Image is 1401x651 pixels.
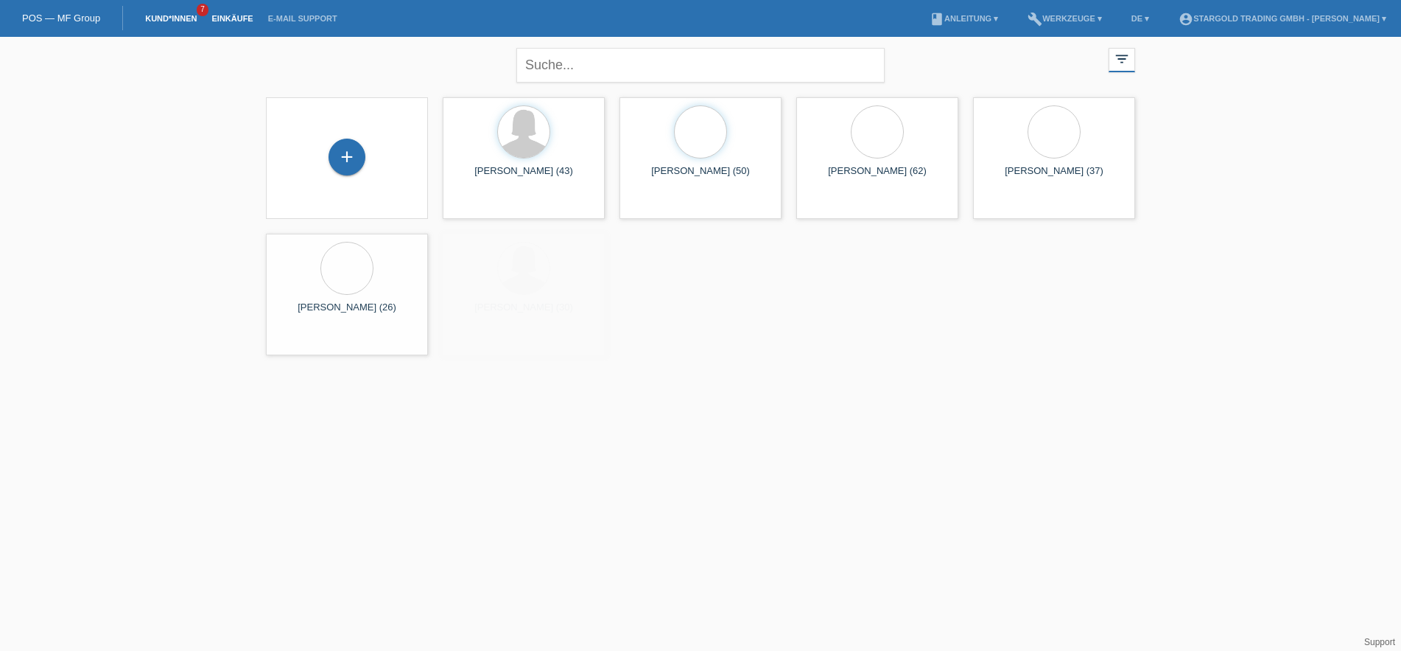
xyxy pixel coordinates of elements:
a: account_circleStargold Trading GmbH - [PERSON_NAME] ▾ [1171,14,1394,23]
a: POS — MF Group [22,13,100,24]
a: Kund*innen [138,14,204,23]
input: Suche... [516,48,885,83]
a: DE ▾ [1124,14,1156,23]
a: bookAnleitung ▾ [922,14,1005,23]
div: [PERSON_NAME] (37) [985,165,1123,189]
i: build [1028,12,1042,27]
a: Support [1364,637,1395,647]
div: [PERSON_NAME] (26) [278,302,416,325]
div: [PERSON_NAME] (30) [454,302,593,325]
span: 7 [197,4,208,16]
a: Einkäufe [204,14,260,23]
a: buildWerkzeuge ▾ [1020,14,1109,23]
i: book [930,12,944,27]
div: Kund*in hinzufügen [329,145,365,170]
div: [PERSON_NAME] (50) [631,165,770,189]
div: [PERSON_NAME] (43) [454,165,593,189]
i: account_circle [1179,12,1193,27]
a: E-Mail Support [261,14,345,23]
div: [PERSON_NAME] (62) [808,165,947,189]
i: filter_list [1114,51,1130,67]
